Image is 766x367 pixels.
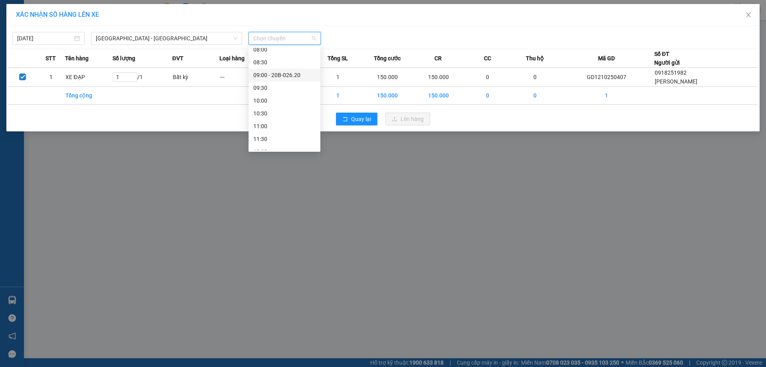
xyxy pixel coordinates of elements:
td: 150.000 [362,68,413,87]
td: 150.000 [413,87,464,105]
span: CR [434,54,442,63]
span: Quảng Ninh - Hà Nội [96,32,237,44]
span: CC [484,54,491,63]
span: Số lượng [113,54,135,63]
div: Số ĐT Người gửi [654,50,680,67]
td: Tổng cộng [65,87,113,105]
span: 0918251982 [655,69,687,76]
td: 0 [464,87,511,105]
td: / 1 [113,68,172,87]
span: Thu hộ [526,54,544,63]
div: 09:30 [253,83,316,92]
button: rollbackQuay lại [336,113,377,125]
td: 1 [37,68,65,87]
span: Chọn chuyến [253,32,316,44]
div: 10:30 [253,109,316,118]
td: 150.000 [413,68,464,87]
div: 08:30 [253,58,316,67]
span: [PERSON_NAME] [655,78,697,85]
div: 11:30 [253,135,316,143]
td: --- [219,68,267,87]
span: Loại hàng [219,54,245,63]
span: close [745,12,752,18]
span: Tên hàng [65,54,89,63]
span: STT [45,54,56,63]
div: 08:00 [253,45,316,54]
td: 1 [559,87,654,105]
td: 0 [511,87,559,105]
input: 13/10/2025 [17,34,73,43]
td: Bất kỳ [172,68,220,87]
td: 1 [314,68,362,87]
span: Tổng cước [374,54,401,63]
td: GD1210250407 [559,68,654,87]
td: XE ĐẠP [65,68,113,87]
button: uploadLên hàng [385,113,430,125]
span: down [233,36,238,41]
td: 150.000 [362,87,413,105]
div: 11:00 [253,122,316,131]
div: 10:00 [253,96,316,105]
span: Tổng SL [328,54,348,63]
td: 0 [464,68,511,87]
td: 1 [314,87,362,105]
span: XÁC NHẬN SỐ HÀNG LÊN XE [16,11,99,18]
span: ĐVT [172,54,184,63]
div: 09:00 - 20B-026.20 [253,71,316,79]
span: rollback [342,116,348,123]
div: 12:00 [253,147,316,156]
span: Quay lại [351,115,371,123]
td: 0 [511,68,559,87]
span: Mã GD [598,54,615,63]
button: Close [737,4,760,26]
